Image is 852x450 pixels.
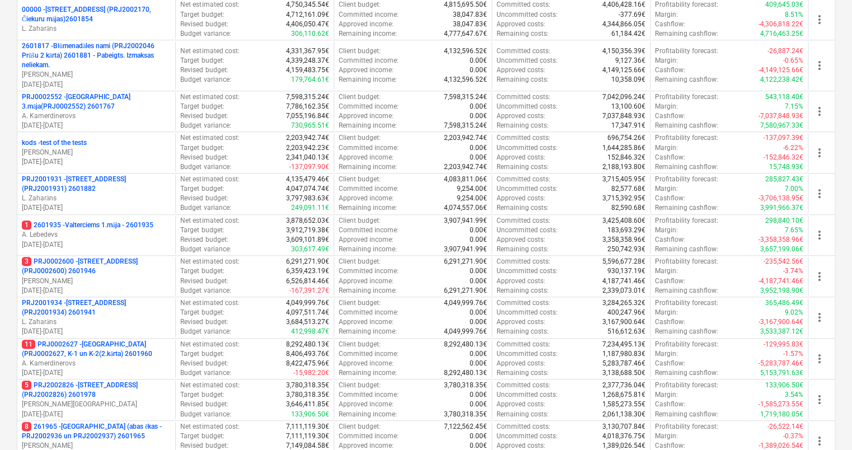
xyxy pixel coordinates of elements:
[655,276,685,286] p: Cashflow :
[655,143,678,153] p: Margin :
[339,143,399,153] p: Committed income :
[470,235,487,245] p: 0.00€
[22,286,171,296] p: [DATE] - [DATE]
[180,75,231,85] p: Budget variance :
[759,194,803,203] p: -3,706,138.95€
[444,121,487,130] p: 7,598,315.24€
[655,65,685,75] p: Cashflow :
[22,317,171,327] p: L. Zaharāns
[655,194,685,203] p: Cashflow :
[339,46,381,56] p: Client budget :
[655,257,718,266] p: Profitability forecast :
[286,56,329,65] p: 4,339,248.37€
[759,111,803,121] p: -7,037,848.93€
[22,70,171,79] p: [PERSON_NAME]
[655,286,718,296] p: Remaining cashflow :
[497,121,549,130] p: Remaining costs :
[444,162,487,172] p: 2,203,942.74€
[286,133,329,143] p: 2,203,942.74€
[180,111,228,121] p: Revised budget :
[339,286,397,296] p: Remaining income :
[180,276,228,286] p: Revised budget :
[286,298,329,308] p: 4,049,999.76€
[497,56,558,65] p: Uncommitted costs :
[470,226,487,235] p: 0.00€
[444,75,487,85] p: 4,132,596.52€
[22,194,171,203] p: L. Zaharāns
[339,226,399,235] p: Committed income :
[286,10,329,20] p: 4,712,161.09€
[760,75,803,85] p: 4,122,238.42€
[497,153,545,162] p: Approved costs :
[765,92,803,102] p: 543,118.40€
[655,235,685,245] p: Cashflow :
[602,46,645,56] p: 4,150,356.39€
[655,46,718,56] p: Profitability forecast :
[655,162,718,172] p: Remaining cashflow :
[497,203,549,213] p: Remaining costs :
[607,226,645,235] p: 183,693.29€
[22,41,171,90] div: 2601817 -Blūmenadāles nami (PRJ2002046 Prūšu 2 kārta) 2601881 - Pabeigts. Izmaksas neliekam.[PERS...
[655,203,718,213] p: Remaining cashflow :
[497,216,550,226] p: Committed costs :
[619,10,645,20] p: -377.69€
[497,235,545,245] p: Approved costs :
[180,153,228,162] p: Revised budget :
[291,327,329,336] p: 412,998.47€
[497,102,558,111] p: Uncommitted costs :
[180,162,231,172] p: Budget variance :
[22,121,171,130] p: [DATE] - [DATE]
[769,162,803,172] p: 15,748.93€
[765,216,803,226] p: 298,840.10€
[22,422,31,431] span: 8
[470,111,487,121] p: 0.00€
[785,184,803,194] p: 7.00%
[22,138,87,148] p: kods - test of the tests
[180,298,239,308] p: Net estimated cost :
[339,65,394,75] p: Approved income :
[497,10,558,20] p: Uncommitted costs :
[22,368,171,378] p: [DATE] - [DATE]
[180,143,224,153] p: Target budget :
[602,111,645,121] p: 7,037,848.93€
[180,317,228,327] p: Revised budget :
[286,20,329,29] p: 4,406,050.47€
[339,111,394,121] p: Approved income :
[22,221,171,249] div: 12601935 -Valterciems 1.māja - 2601935A. Lebedevs[DATE]-[DATE]
[22,340,171,359] p: PRJ0002627 - [GEOGRAPHIC_DATA] (PRJ0002627, K-1 un K-2(2.kārta) 2601960
[444,29,487,39] p: 4,777,647.67€
[470,56,487,65] p: 0.00€
[339,162,397,172] p: Remaining income :
[759,276,803,286] p: -4,187,741.46€
[813,105,826,118] span: more_vert
[339,298,381,308] p: Client budget :
[444,257,487,266] p: 6,291,271.90€
[22,92,171,111] p: PRJ0002552 - [GEOGRAPHIC_DATA] 3.māja(PRJ0002552) 2601767
[813,228,826,242] span: more_vert
[497,245,549,254] p: Remaining costs :
[470,153,487,162] p: 0.00€
[180,184,224,194] p: Target budget :
[497,143,558,153] p: Uncommitted costs :
[813,13,826,26] span: more_vert
[655,184,678,194] p: Margin :
[607,245,645,254] p: 250,742.93€
[813,187,826,200] span: more_vert
[497,65,545,75] p: Approved costs :
[444,245,487,254] p: 3,907,941.99€
[22,24,171,34] p: L. Zaharāns
[180,226,224,235] p: Target budget :
[655,298,718,308] p: Profitability forecast :
[655,266,678,276] p: Margin :
[22,203,171,213] p: [DATE] - [DATE]
[444,133,487,143] p: 2,203,942.74€
[286,266,329,276] p: 6,359,423.19€
[180,65,228,75] p: Revised budget :
[180,121,231,130] p: Budget variance :
[765,298,803,308] p: 365,486.49€
[180,235,228,245] p: Revised budget :
[22,410,171,419] p: [DATE] - [DATE]
[497,20,545,29] p: Approved costs :
[22,80,171,90] p: [DATE] - [DATE]
[607,133,645,143] p: 696,754.26€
